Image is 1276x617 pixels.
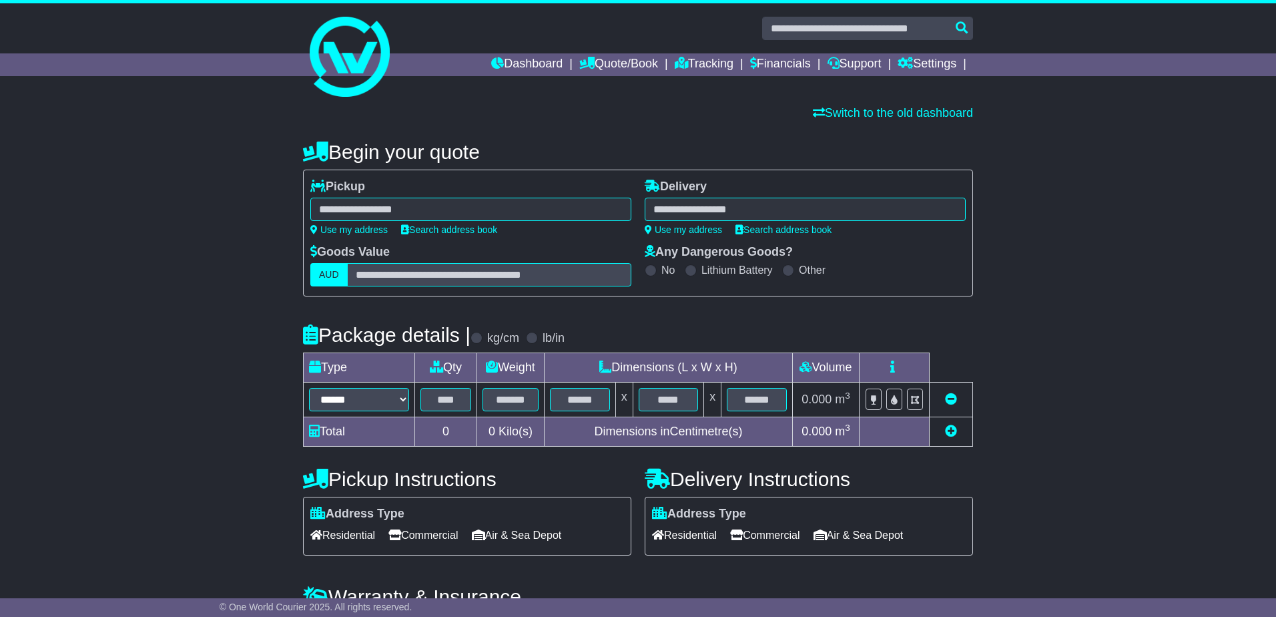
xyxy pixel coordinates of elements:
[303,324,470,346] h4: Package details |
[945,393,957,406] a: Remove this item
[813,106,973,120] a: Switch to the old dashboard
[661,264,675,276] label: No
[652,507,746,522] label: Address Type
[310,263,348,286] label: AUD
[304,353,415,383] td: Type
[388,525,458,546] span: Commercial
[310,224,388,235] a: Use my address
[802,393,832,406] span: 0.000
[645,180,707,194] label: Delivery
[220,602,412,612] span: © One World Courier 2025. All rights reserved.
[544,353,792,383] td: Dimensions (L x W x H)
[675,53,733,76] a: Tracking
[828,53,882,76] a: Support
[645,468,973,490] h4: Delivery Instructions
[415,417,477,447] td: 0
[835,393,850,406] span: m
[303,586,973,608] h4: Warranty & Insurance
[544,417,792,447] td: Dimensions in Centimetre(s)
[303,468,631,490] h4: Pickup Instructions
[489,425,495,438] span: 0
[304,417,415,447] td: Total
[477,417,545,447] td: Kilo(s)
[415,353,477,383] td: Qty
[615,383,633,417] td: x
[303,141,973,163] h4: Begin your quote
[814,525,904,546] span: Air & Sea Depot
[701,264,773,276] label: Lithium Battery
[401,224,497,235] a: Search address book
[802,425,832,438] span: 0.000
[579,53,658,76] a: Quote/Book
[310,245,390,260] label: Goods Value
[750,53,811,76] a: Financials
[477,353,545,383] td: Weight
[645,245,793,260] label: Any Dangerous Goods?
[945,425,957,438] a: Add new item
[310,525,375,546] span: Residential
[310,180,365,194] label: Pickup
[310,507,404,522] label: Address Type
[898,53,956,76] a: Settings
[845,423,850,433] sup: 3
[845,391,850,401] sup: 3
[645,224,722,235] a: Use my address
[487,331,519,346] label: kg/cm
[652,525,717,546] span: Residential
[704,383,721,417] td: x
[799,264,826,276] label: Other
[491,53,563,76] a: Dashboard
[730,525,800,546] span: Commercial
[543,331,565,346] label: lb/in
[472,525,562,546] span: Air & Sea Depot
[792,353,859,383] td: Volume
[735,224,832,235] a: Search address book
[835,425,850,438] span: m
